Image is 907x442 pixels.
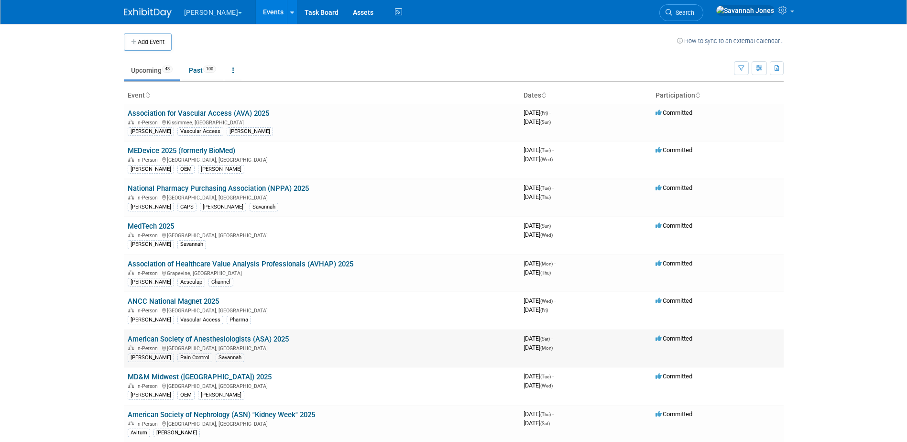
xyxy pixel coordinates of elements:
div: [PERSON_NAME] [128,203,174,211]
span: (Mon) [540,261,553,266]
span: In-Person [136,421,161,427]
img: In-Person Event [128,383,134,388]
span: [DATE] [524,155,553,163]
span: In-Person [136,195,161,201]
span: In-Person [136,120,161,126]
a: Association of Healthcare Value Analysis Professionals (AVHAP) 2025 [128,260,353,268]
div: [GEOGRAPHIC_DATA], [GEOGRAPHIC_DATA] [128,155,516,163]
span: Committed [656,146,692,154]
span: [DATE] [524,306,548,313]
img: ExhibitDay [124,8,172,18]
div: [PERSON_NAME] [128,127,174,136]
span: Committed [656,260,692,267]
span: In-Person [136,308,161,314]
span: (Wed) [540,383,553,388]
a: Upcoming43 [124,61,180,79]
span: (Thu) [540,270,551,276]
div: Kissimmee, [GEOGRAPHIC_DATA] [128,118,516,126]
div: [GEOGRAPHIC_DATA], [GEOGRAPHIC_DATA] [128,193,516,201]
a: ANCC National Magnet 2025 [128,297,219,306]
div: [GEOGRAPHIC_DATA], [GEOGRAPHIC_DATA] [128,344,516,352]
span: (Wed) [540,157,553,162]
span: (Tue) [540,186,551,191]
span: [DATE] [524,297,556,304]
div: [GEOGRAPHIC_DATA], [GEOGRAPHIC_DATA] [128,382,516,389]
a: American Society of Nephrology (ASN) "Kidney Week" 2025 [128,410,315,419]
span: 43 [162,66,173,73]
div: [GEOGRAPHIC_DATA], [GEOGRAPHIC_DATA] [128,306,516,314]
span: - [554,260,556,267]
div: [PERSON_NAME] [128,240,174,249]
span: Committed [656,222,692,229]
a: Past100 [182,61,223,79]
span: - [552,184,554,191]
span: 100 [203,66,216,73]
div: [GEOGRAPHIC_DATA], [GEOGRAPHIC_DATA] [128,420,516,427]
span: (Sat) [540,336,550,342]
div: OEM [177,165,195,174]
div: [GEOGRAPHIC_DATA], [GEOGRAPHIC_DATA] [128,231,516,239]
span: In-Person [136,383,161,389]
span: In-Person [136,157,161,163]
span: Committed [656,297,692,304]
a: MEDevice 2025 (formerly BioMed) [128,146,235,155]
span: [DATE] [524,109,551,116]
a: MD&M Midwest ([GEOGRAPHIC_DATA]) 2025 [128,373,272,381]
div: [PERSON_NAME] [128,354,174,362]
div: [PERSON_NAME] [128,278,174,287]
div: Grapevine, [GEOGRAPHIC_DATA] [128,269,516,276]
div: [PERSON_NAME] [128,391,174,399]
a: Sort by Participation Type [695,91,700,99]
div: [PERSON_NAME] [200,203,246,211]
a: How to sync to an external calendar... [677,37,784,44]
span: (Fri) [540,308,548,313]
span: [DATE] [524,410,554,418]
span: In-Person [136,232,161,239]
span: [DATE] [524,222,554,229]
span: - [552,146,554,154]
span: [DATE] [524,260,556,267]
span: [DATE] [524,373,554,380]
a: American Society of Anesthesiologists (ASA) 2025 [128,335,289,343]
img: In-Person Event [128,421,134,426]
img: In-Person Event [128,308,134,312]
div: [PERSON_NAME] [128,316,174,324]
span: (Mon) [540,345,553,351]
a: Sort by Event Name [145,91,150,99]
span: [DATE] [524,146,554,154]
img: In-Person Event [128,345,134,350]
div: Pharma [227,316,251,324]
span: - [551,335,553,342]
span: - [552,373,554,380]
span: Search [672,9,694,16]
span: (Wed) [540,298,553,304]
span: - [552,410,554,418]
th: Participation [652,88,784,104]
span: Committed [656,184,692,191]
span: (Sun) [540,120,551,125]
a: Search [659,4,703,21]
span: - [554,297,556,304]
span: (Wed) [540,232,553,238]
img: In-Person Event [128,270,134,275]
div: Savannah [177,240,206,249]
span: (Fri) [540,110,548,116]
th: Dates [520,88,652,104]
th: Event [124,88,520,104]
span: (Tue) [540,148,551,153]
span: Committed [656,410,692,418]
div: [PERSON_NAME] [198,391,244,399]
span: Committed [656,109,692,116]
span: [DATE] [524,420,550,427]
span: (Tue) [540,374,551,379]
button: Add Event [124,33,172,51]
span: (Sun) [540,223,551,229]
div: Pain Control [177,354,212,362]
div: OEM [177,391,195,399]
div: [PERSON_NAME] [227,127,273,136]
div: Savannah [216,354,244,362]
img: In-Person Event [128,195,134,199]
div: Avitum [128,429,150,437]
div: [PERSON_NAME] [153,429,200,437]
span: (Thu) [540,195,551,200]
